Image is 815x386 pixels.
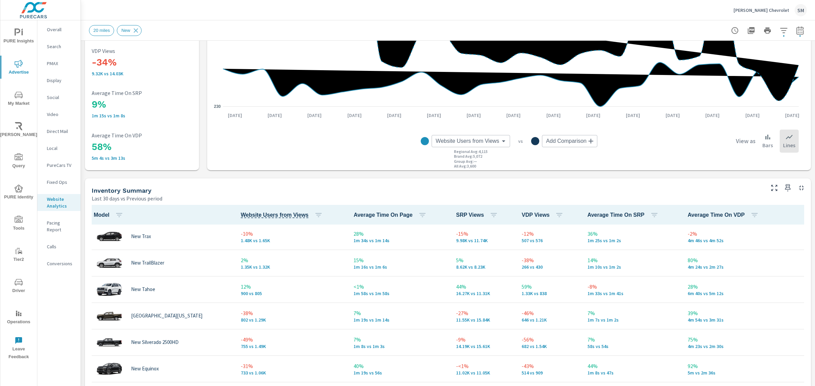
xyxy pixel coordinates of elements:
p: New TrailBlazer [131,260,164,266]
span: Website Users from Views [241,211,325,219]
img: glamour [96,306,123,326]
div: Website Analytics [37,194,80,211]
p: Overall [47,26,75,33]
button: Print Report [761,24,774,37]
p: 4m 54s vs 3m 31s [688,317,803,323]
p: [DATE] [223,112,247,119]
p: vs [510,138,531,144]
p: 4m 46s vs 4m 52s [688,238,803,243]
p: VDP Views [92,48,192,54]
p: New Equinox [131,366,159,372]
p: 58s vs 54s [587,344,677,349]
p: 14% [587,256,677,264]
p: -27% [456,309,511,317]
p: 646 vs 1,206 [522,317,576,323]
p: -12% [522,230,576,238]
p: -49% [241,335,343,344]
p: Regional Avg : 4,115 [454,149,488,154]
p: 1,352 vs 1,324 [241,264,343,270]
div: PureCars TV [37,160,80,170]
img: glamour [96,332,123,352]
p: 11,016 vs 11,048 [456,370,511,375]
p: 1,479 vs 1,647 [241,238,343,243]
h3: 58% [92,141,192,153]
p: Website Analytics [47,196,75,209]
div: Overall [37,24,80,35]
span: Website Users from Views [436,138,499,144]
p: Video [47,111,75,118]
span: Leave Feedback [2,336,35,361]
p: [DATE] [741,112,764,119]
span: Add Comparison [546,138,586,144]
p: 16,272 vs 11,305 [456,291,511,296]
div: Local [37,143,80,153]
span: My Market [2,91,35,108]
p: [DATE] [661,112,685,119]
div: Pacing Report [37,218,80,235]
span: Tier2 [2,247,35,264]
p: New Silverado 2500HD [131,339,179,345]
span: Average Time On VDP [688,211,783,219]
img: glamour [96,279,123,300]
div: Social [37,92,80,102]
span: PURE Insights [2,28,35,45]
p: -38% [241,309,343,317]
h5: Inventory Summary [92,187,151,194]
p: 1m 25s vs 1m 2s [587,238,677,243]
p: 7% [354,335,445,344]
span: Model [94,211,126,219]
p: Local [47,145,75,152]
p: 7% [354,309,445,317]
span: Average Time On SRP [587,211,661,219]
p: [DATE] [502,112,525,119]
p: 1m 33s vs 1m 41s [587,291,677,296]
p: -43% [522,362,576,370]
div: Add Comparison [542,135,597,147]
p: Direct Mail [47,128,75,135]
p: 682 vs 1,535 [522,344,576,349]
p: -38% [522,256,576,264]
span: Advertise [2,60,35,76]
p: 2% [241,256,343,264]
p: 900 vs 805 [241,291,343,296]
p: 1m 16s vs 1m 6s [354,264,445,270]
div: Video [37,109,80,119]
button: Apply Filters [777,24,791,37]
p: -31% [241,362,343,370]
span: SRP Views [456,211,501,219]
p: -9% [456,335,511,344]
p: PureCars TV [47,162,75,169]
img: glamour [96,253,123,273]
h3: -34% [92,57,192,68]
p: [DATE] [343,112,366,119]
p: 14,190 vs 15,608 [456,344,511,349]
p: [DATE] [542,112,565,119]
p: 755 vs 1,489 [241,344,343,349]
p: Calls [47,243,75,250]
p: -56% [522,335,576,344]
p: 6m 40s vs 5m 12s [688,291,803,296]
span: Query [2,153,35,170]
p: 9,977 vs 11,738 [456,238,511,243]
p: 44% [587,362,677,370]
div: PMAX [37,58,80,69]
div: Conversions [37,258,80,269]
p: 36% [587,230,677,238]
p: Pacing Report [47,219,75,233]
span: New [117,28,134,33]
p: New Tahoe [131,286,155,292]
h6: View as [736,138,756,144]
button: Minimize Widget [796,182,807,193]
span: 20 miles [89,28,114,33]
p: 1,329 vs 838 [522,291,576,296]
p: Fixed Ops [47,179,75,186]
p: 12% [241,283,343,291]
p: [DATE] [701,112,724,119]
p: [DATE] [621,112,645,119]
p: 44% [456,283,511,291]
span: Average Time On Page [354,211,429,219]
span: Driver [2,278,35,295]
p: Brand Avg : 5,072 [454,154,482,159]
div: Search [37,41,80,52]
p: [PERSON_NAME] Chevrolet [733,7,789,13]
